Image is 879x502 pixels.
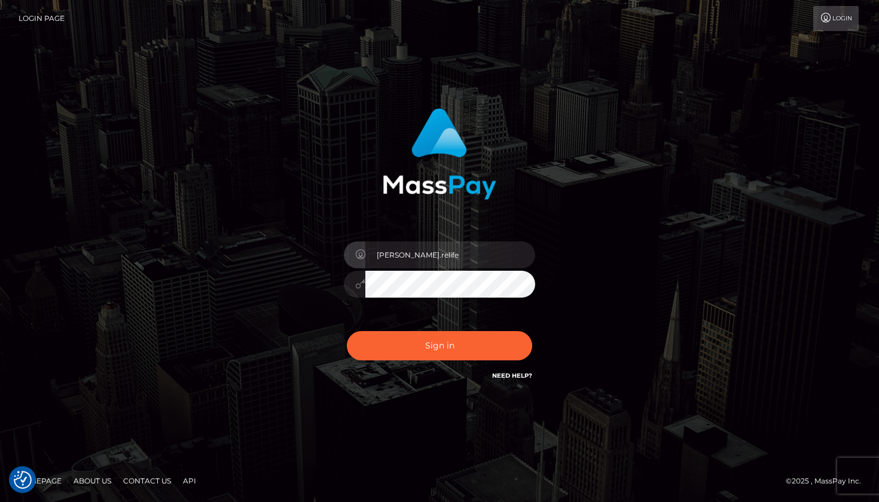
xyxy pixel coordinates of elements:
button: Consent Preferences [14,471,32,489]
a: Login [813,6,859,31]
a: Login Page [19,6,65,31]
a: Need Help? [492,372,532,379]
img: Revisit consent button [14,471,32,489]
a: Contact Us [118,472,176,490]
button: Sign in [347,331,532,360]
a: About Us [69,472,116,490]
img: MassPay Login [383,108,496,200]
input: Username... [365,241,535,268]
a: Homepage [13,472,66,490]
div: © 2025 , MassPay Inc. [786,475,870,488]
a: API [178,472,201,490]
